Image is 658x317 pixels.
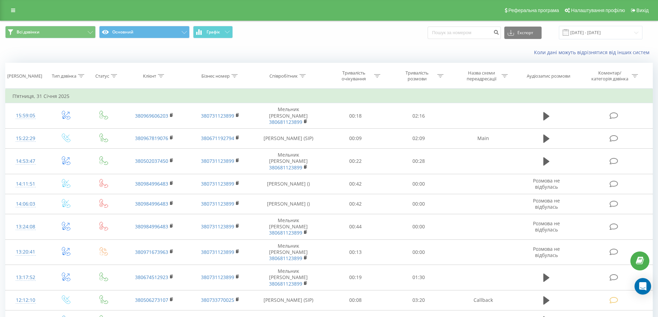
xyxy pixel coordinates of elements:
[269,73,298,79] div: Співробітник
[335,70,372,82] div: Тривалість очікування
[324,128,387,148] td: 00:09
[253,149,324,174] td: Мельник [PERSON_NAME]
[324,149,387,174] td: 00:22
[201,73,230,79] div: Бізнес номер
[201,223,234,230] a: 380731123899
[508,8,559,13] span: Реферальна програма
[7,73,42,79] div: [PERSON_NAME]
[387,194,450,214] td: 00:00
[324,174,387,194] td: 00:42
[207,30,220,34] span: Графік
[135,223,168,230] a: 380984996483
[387,103,450,129] td: 02:16
[387,128,450,148] td: 02:09
[52,73,76,79] div: Тип дзвінка
[450,128,516,148] td: Main
[269,119,302,125] a: 380681123899
[387,214,450,240] td: 00:00
[387,239,450,265] td: 00:00
[571,8,625,13] span: Налаштування профілю
[12,245,39,259] div: 13:20:41
[201,135,234,141] a: 380671192794
[387,149,450,174] td: 00:28
[193,26,233,38] button: Графік
[324,265,387,290] td: 00:19
[324,239,387,265] td: 00:13
[201,180,234,187] a: 380731123899
[428,27,501,39] input: Пошук за номером
[635,278,651,295] div: Open Intercom Messenger
[12,220,39,234] div: 13:24:08
[12,294,39,307] div: 12:12:10
[201,200,234,207] a: 380731123899
[450,290,516,310] td: Callback
[533,246,560,258] span: Розмова не відбулась
[135,274,168,280] a: 380674512923
[253,174,324,194] td: [PERSON_NAME] ()
[253,214,324,240] td: Мельник [PERSON_NAME]
[324,290,387,310] td: 00:08
[590,70,630,82] div: Коментар/категорія дзвінка
[399,70,436,82] div: Тривалість розмови
[324,214,387,240] td: 00:44
[269,280,302,287] a: 380681123899
[135,297,168,303] a: 380506273107
[12,155,39,168] div: 14:53:47
[135,200,168,207] a: 380984996483
[637,8,649,13] span: Вихід
[135,180,168,187] a: 380984996483
[201,274,234,280] a: 380731123899
[533,197,560,210] span: Розмова не відбулась
[201,249,234,255] a: 380731123899
[95,73,109,79] div: Статус
[253,290,324,310] td: [PERSON_NAME] (SIP)
[533,220,560,233] span: Розмова не відбулась
[533,177,560,190] span: Розмова не відбулась
[527,73,570,79] div: Аудіозапис розмови
[12,109,39,122] div: 15:59:05
[253,103,324,129] td: Мельник [PERSON_NAME]
[253,128,324,148] td: [PERSON_NAME] (SIP)
[324,194,387,214] td: 00:42
[12,177,39,191] div: 14:11:51
[387,265,450,290] td: 01:30
[253,194,324,214] td: [PERSON_NAME] ()
[269,255,302,261] a: 380681123899
[269,164,302,171] a: 380681123899
[504,27,542,39] button: Експорт
[17,29,39,35] span: Всі дзвінки
[135,135,168,141] a: 380967819076
[534,49,653,56] a: Коли дані можуть відрізнятися вiд інших систем
[135,112,168,119] a: 380969606203
[387,174,450,194] td: 00:00
[135,158,168,164] a: 380502037450
[201,112,234,119] a: 380731123899
[269,229,302,236] a: 380681123899
[5,26,96,38] button: Всі дзвінки
[387,290,450,310] td: 03:20
[143,73,156,79] div: Клієнт
[12,132,39,145] div: 15:22:29
[135,249,168,255] a: 380971673963
[12,197,39,211] div: 14:06:03
[6,89,653,103] td: П’ятниця, 31 Січня 2025
[253,239,324,265] td: Мельник [PERSON_NAME]
[99,26,190,38] button: Основний
[463,70,500,82] div: Назва схеми переадресації
[324,103,387,129] td: 00:18
[12,271,39,284] div: 13:17:52
[253,265,324,290] td: Мельник [PERSON_NAME]
[201,297,234,303] a: 380733770025
[201,158,234,164] a: 380731123899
